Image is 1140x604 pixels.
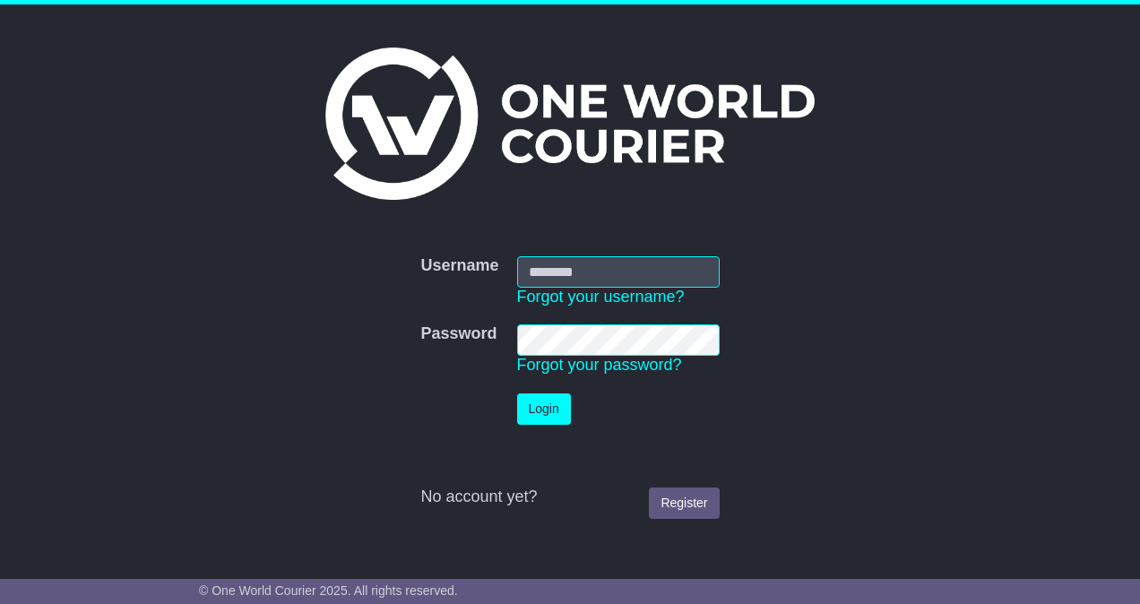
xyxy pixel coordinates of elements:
[420,488,719,507] div: No account yet?
[199,583,458,598] span: © One World Courier 2025. All rights reserved.
[517,288,685,306] a: Forgot your username?
[517,393,571,425] button: Login
[649,488,719,519] a: Register
[420,324,497,344] label: Password
[420,256,498,276] label: Username
[325,47,815,200] img: One World
[517,356,682,374] a: Forgot your password?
